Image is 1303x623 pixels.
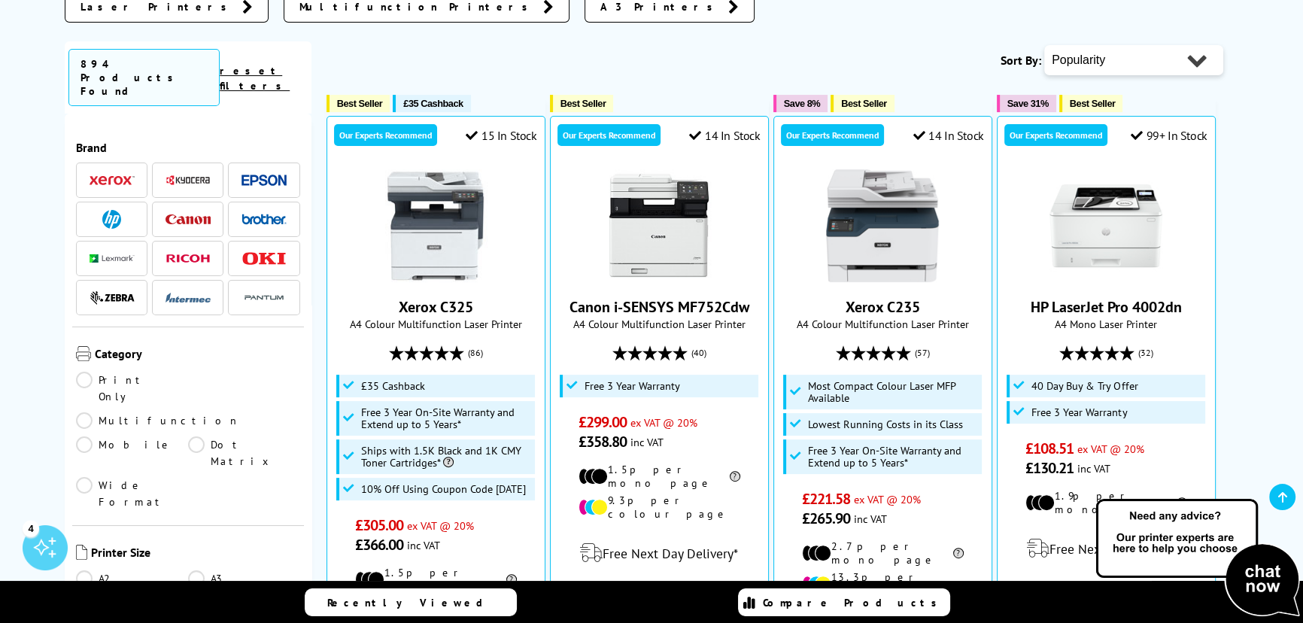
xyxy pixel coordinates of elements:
span: £305.00 [355,515,404,535]
img: HP LaserJet Pro 4002dn [1049,169,1162,282]
span: Best Seller [560,98,606,109]
div: 14 In Stock [913,128,983,143]
span: Free 3 Year Warranty [585,380,680,392]
span: Save 31% [1007,98,1049,109]
span: (57) [915,339,930,367]
span: £221.58 [802,489,851,509]
button: Best Seller [831,95,894,112]
button: Save 31% [997,95,1056,112]
span: Best Seller [841,98,887,109]
span: A4 Colour Multifunction Laser Printer [558,317,761,331]
a: Intermec [166,288,211,307]
img: OKI [241,252,287,265]
img: Xerox C235 [826,169,939,282]
a: A2 [76,570,188,587]
span: Compare Products [763,596,945,609]
img: Zebra [90,290,135,305]
span: 10% Off Using Coupon Code [DATE] [361,483,526,495]
span: (32) [1138,339,1153,367]
li: 9.3p per colour page [579,494,740,521]
button: Best Seller [550,95,614,112]
a: Xerox [90,171,135,190]
div: 14 In Stock [689,128,760,143]
span: £130.21 [1025,458,1074,478]
a: Dot Matrix [188,436,300,470]
span: Lowest Running Costs in its Class [808,418,963,430]
span: ex VAT @ 20% [854,492,921,506]
span: £35 Cashback [361,380,425,392]
div: modal_delivery [1005,527,1207,570]
a: Print Only [76,372,188,405]
img: Kyocera [166,175,211,186]
img: Lexmark [90,254,135,263]
button: Save 8% [773,95,828,112]
button: Best Seller [1059,95,1123,112]
a: Epson [241,171,287,190]
button: Best Seller [327,95,390,112]
a: Ricoh [166,249,211,268]
span: Sort By: [1001,53,1041,68]
span: £358.80 [579,432,627,451]
img: Intermec [166,293,211,303]
a: reset filters [220,64,290,93]
li: 1.5p per mono page [579,463,740,490]
li: 1.9p per mono page [1025,489,1187,516]
a: Kyocera [166,171,211,190]
span: Recently Viewed [327,596,498,609]
span: Brand [76,140,300,155]
a: Wide Format [76,477,188,510]
span: 40 Day Buy & Try Offer [1031,380,1137,392]
span: £35 Cashback [403,98,463,109]
img: Ricoh [166,254,211,263]
span: Free 3 Year On-Site Warranty and Extend up to 5 Years* [808,445,978,469]
a: Multifunction [76,412,240,429]
span: Best Seller [1070,98,1116,109]
li: 1.5p per mono page [355,566,517,593]
a: Xerox C325 [399,297,473,317]
a: Compare Products [738,588,950,616]
span: £366.00 [355,535,404,555]
div: Our Experts Recommend [557,124,661,146]
img: Category [76,346,91,361]
img: Canon [166,214,211,224]
a: Xerox C325 [379,270,492,285]
span: £299.00 [579,412,627,432]
img: Xerox C325 [379,169,492,282]
li: 2.7p per mono page [802,539,964,567]
a: Zebra [90,288,135,307]
span: £265.90 [802,509,851,528]
div: 15 In Stock [466,128,536,143]
a: Xerox C235 [826,270,939,285]
div: Our Experts Recommend [334,124,437,146]
img: Pantum [241,289,287,307]
li: 13.3p per colour page [802,570,964,597]
span: Most Compact Colour Laser MFP Available [808,380,978,404]
img: Printer Size [76,545,87,560]
a: Canon [166,210,211,229]
a: Xerox C235 [846,297,920,317]
a: Brother [241,210,287,229]
span: A4 Mono Laser Printer [1005,317,1207,331]
img: Open Live Chat window [1092,497,1303,620]
div: 4 [23,520,39,536]
img: Canon i-SENSYS MF752Cdw [603,169,715,282]
span: Free 3 Year On-Site Warranty and Extend up to 5 Years* [361,406,531,430]
span: Save 8% [784,98,820,109]
span: £108.51 [1025,439,1074,458]
img: HP [102,210,121,229]
span: (86) [468,339,483,367]
img: Brother [241,214,287,224]
a: HP LaserJet Pro 4002dn [1049,270,1162,285]
img: Epson [241,175,287,186]
a: Canon i-SENSYS MF752Cdw [603,270,715,285]
button: £35 Cashback [393,95,470,112]
div: Our Experts Recommend [781,124,884,146]
span: 894 Products Found [68,49,220,106]
img: Xerox [90,175,135,186]
div: 99+ In Stock [1131,128,1207,143]
span: Printer Size [91,545,300,563]
a: Lexmark [90,249,135,268]
a: Canon i-SENSYS MF752Cdw [569,297,749,317]
span: Category [95,346,300,364]
div: Our Experts Recommend [1004,124,1107,146]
